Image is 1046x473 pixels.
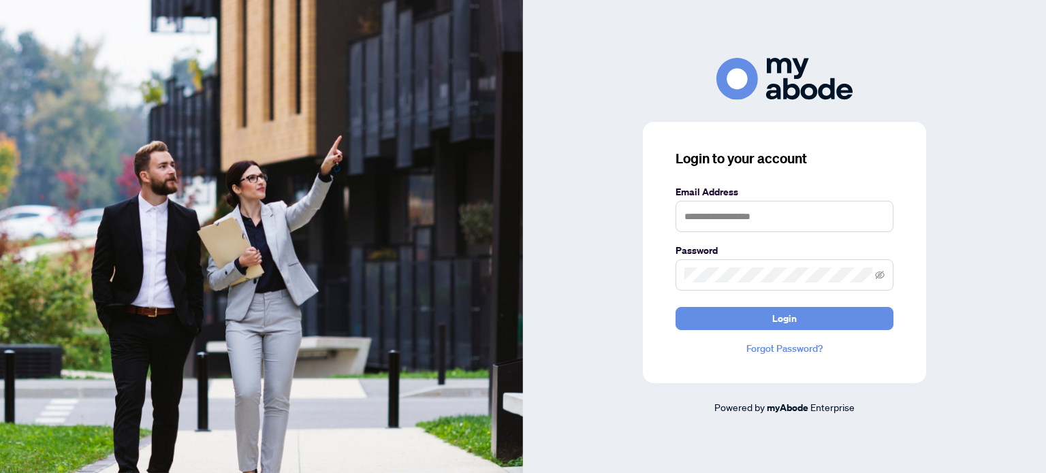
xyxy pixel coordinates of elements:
[676,243,893,258] label: Password
[714,401,765,413] span: Powered by
[676,184,893,199] label: Email Address
[676,307,893,330] button: Login
[810,401,855,413] span: Enterprise
[716,58,853,99] img: ma-logo
[676,149,893,168] h3: Login to your account
[875,270,885,280] span: eye-invisible
[772,308,797,329] span: Login
[676,341,893,356] a: Forgot Password?
[767,400,808,415] a: myAbode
